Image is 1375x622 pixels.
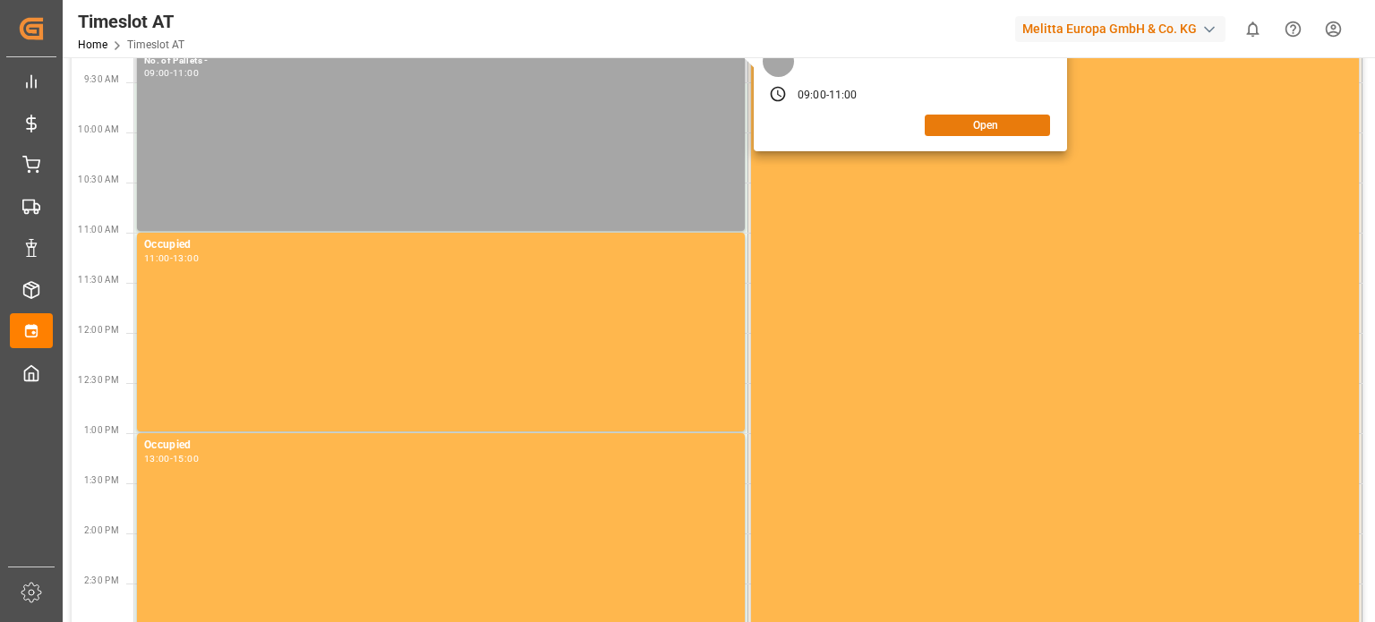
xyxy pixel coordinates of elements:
[173,69,199,77] div: 11:00
[1015,16,1226,42] div: Melitta Europa GmbH & Co. KG
[84,74,119,84] span: 9:30 AM
[144,437,738,455] div: Occupied
[78,275,119,285] span: 11:30 AM
[78,8,184,35] div: Timeslot AT
[170,69,173,77] div: -
[84,525,119,535] span: 2:00 PM
[798,88,826,104] div: 09:00
[78,325,119,335] span: 12:00 PM
[144,236,738,254] div: Occupied
[173,455,199,463] div: 15:00
[1233,9,1273,49] button: show 0 new notifications
[144,254,170,262] div: 11:00
[144,455,170,463] div: 13:00
[84,475,119,485] span: 1:30 PM
[170,254,173,262] div: -
[144,69,170,77] div: 09:00
[925,115,1050,136] button: Open
[826,88,829,104] div: -
[144,54,738,69] div: No. of Pallets -
[78,225,119,234] span: 11:00 AM
[829,88,858,104] div: 11:00
[84,425,119,435] span: 1:00 PM
[84,575,119,585] span: 2:30 PM
[78,375,119,385] span: 12:30 PM
[78,175,119,184] span: 10:30 AM
[1273,9,1313,49] button: Help Center
[78,124,119,134] span: 10:00 AM
[173,254,199,262] div: 13:00
[1015,12,1233,46] button: Melitta Europa GmbH & Co. KG
[78,38,107,51] a: Home
[170,455,173,463] div: -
